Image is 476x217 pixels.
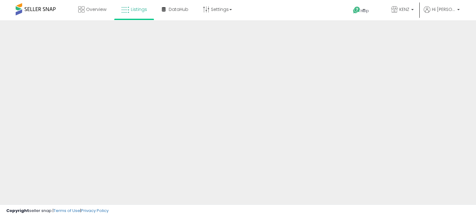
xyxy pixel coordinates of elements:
i: Get Help [353,6,361,14]
a: Help [348,2,381,20]
strong: Copyright [6,208,29,214]
a: Terms of Use [54,208,80,214]
span: Hi [PERSON_NAME] [432,6,455,12]
a: Privacy Policy [81,208,109,214]
span: Overview [86,6,106,12]
div: seller snap | | [6,208,109,214]
span: KENZ [399,6,409,12]
span: DataHub [169,6,188,12]
span: Listings [131,6,147,12]
span: Help [361,8,369,13]
a: Hi [PERSON_NAME] [424,6,460,20]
